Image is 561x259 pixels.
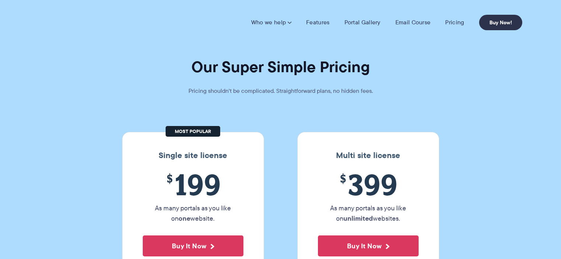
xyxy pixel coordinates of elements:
[344,19,381,26] a: Portal Gallery
[179,213,190,223] strong: one
[143,203,243,224] p: As many portals as you like on website.
[343,213,373,223] strong: unlimited
[143,235,243,256] button: Buy It Now
[479,15,522,30] a: Buy Now!
[318,168,419,201] span: 399
[170,86,391,96] p: Pricing shouldn't be complicated. Straightforward plans, no hidden fees.
[251,19,291,26] a: Who we help
[143,168,243,201] span: 199
[305,151,432,160] h3: Multi site license
[318,235,419,256] button: Buy It Now
[445,19,464,26] a: Pricing
[318,203,419,224] p: As many portals as you like on websites.
[306,19,329,26] a: Features
[395,19,431,26] a: Email Course
[130,151,256,160] h3: Single site license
